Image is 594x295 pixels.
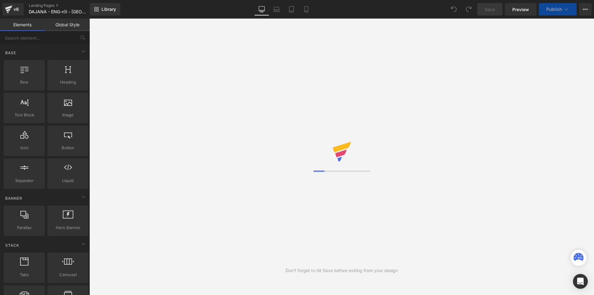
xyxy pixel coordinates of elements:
span: Carousel [49,271,87,278]
a: Global Style [45,19,90,31]
span: Separator [6,177,43,184]
span: DAJANA - ENG-ről - [GEOGRAPHIC_DATA] [29,9,88,14]
span: Save [485,6,495,13]
span: Banner [5,195,23,201]
a: v6 [2,3,24,15]
div: v6 [12,5,20,13]
span: Stack [5,242,20,248]
button: More [579,3,592,15]
span: Button [49,145,87,151]
span: Icon [6,145,43,151]
span: Publish [546,7,562,12]
a: New Library [90,3,120,15]
a: Landing Pages [29,3,100,8]
a: Tablet [284,3,299,15]
span: Liquid [49,177,87,184]
a: Desktop [254,3,269,15]
span: Preview [512,6,529,13]
button: Undo [448,3,460,15]
span: Row [6,79,43,85]
div: Don't forget to hit Save before exiting from your design [286,267,398,274]
div: Open Intercom Messenger [573,274,588,289]
a: Preview [505,3,536,15]
span: Library [101,7,116,12]
span: Hero Banner [49,224,87,231]
span: Image [49,112,87,118]
a: Mobile [299,3,314,15]
button: Publish [539,3,577,15]
a: Laptop [269,3,284,15]
span: Parallax [6,224,43,231]
span: Heading [49,79,87,85]
button: Redo [463,3,475,15]
span: Base [5,50,17,56]
span: Text Block [6,112,43,118]
span: Tabs [6,271,43,278]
